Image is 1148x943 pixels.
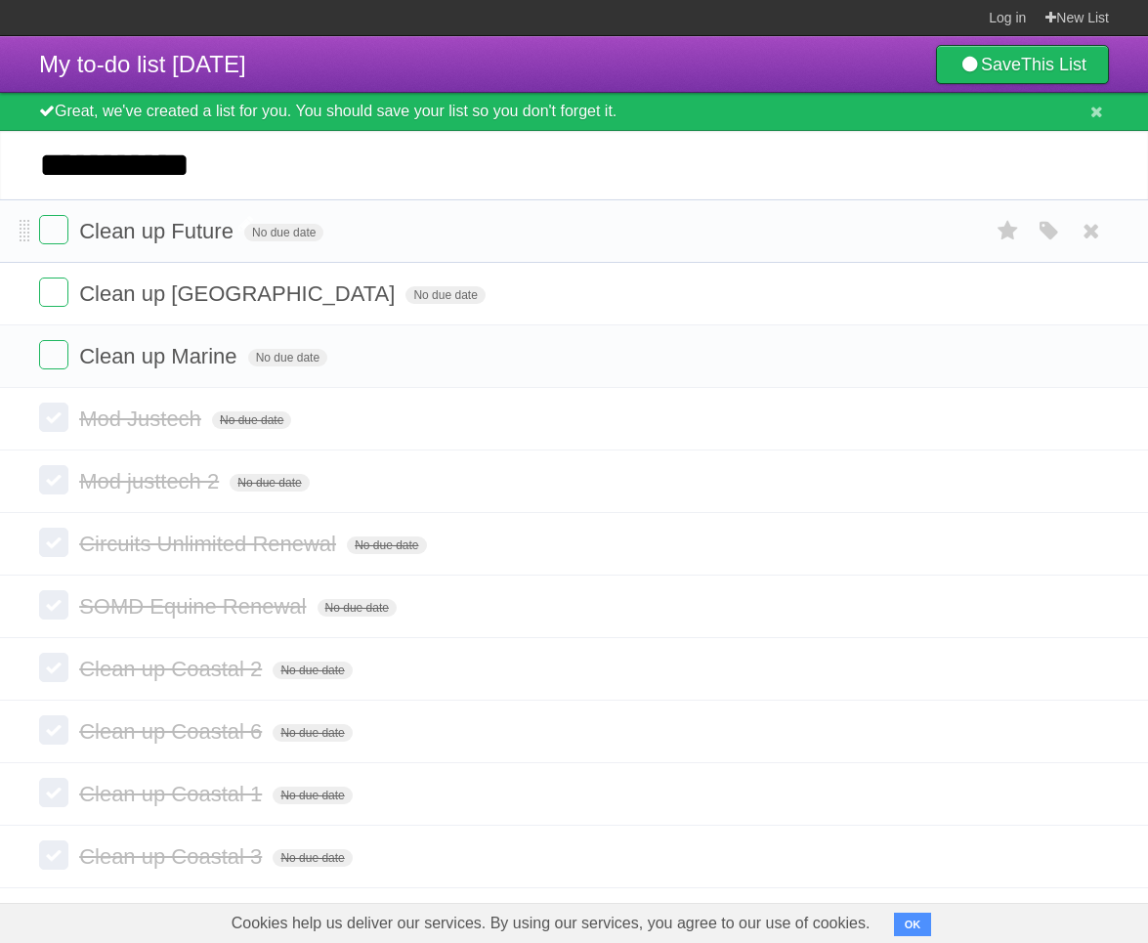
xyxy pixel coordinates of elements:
[39,340,68,369] label: Done
[79,782,267,806] span: Clean up Coastal 1
[79,844,267,869] span: Clean up Coastal 3
[39,403,68,432] label: Done
[39,715,68,745] label: Done
[79,281,400,306] span: Clean up [GEOGRAPHIC_DATA]
[79,657,267,681] span: Clean up Coastal 2
[212,904,890,943] span: Cookies help us deliver our services. By using our services, you agree to our use of cookies.
[1021,55,1086,74] b: This List
[79,719,267,744] span: Clean up Coastal 6
[79,219,238,243] span: Clean up Future
[273,787,352,804] span: No due date
[39,215,68,244] label: Done
[405,286,485,304] span: No due date
[212,411,291,429] span: No due date
[39,278,68,307] label: Done
[39,653,68,682] label: Done
[79,407,206,431] span: Mod Justech
[79,532,341,556] span: Circuits Unlimited Renewal
[39,51,246,77] span: My to-do list [DATE]
[273,662,352,679] span: No due date
[39,528,68,557] label: Done
[347,536,426,554] span: No due date
[936,45,1109,84] a: SaveThis List
[990,215,1027,247] label: Star task
[39,778,68,807] label: Done
[79,594,311,619] span: SOMD Equine Renewal
[248,349,327,366] span: No due date
[894,913,932,936] button: OK
[79,469,224,493] span: Mod justtech 2
[230,474,309,492] span: No due date
[79,344,241,368] span: Clean up Marine
[39,840,68,870] label: Done
[318,599,397,617] span: No due date
[39,465,68,494] label: Done
[273,724,352,742] span: No due date
[273,849,352,867] span: No due date
[39,590,68,620] label: Done
[244,224,323,241] span: No due date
